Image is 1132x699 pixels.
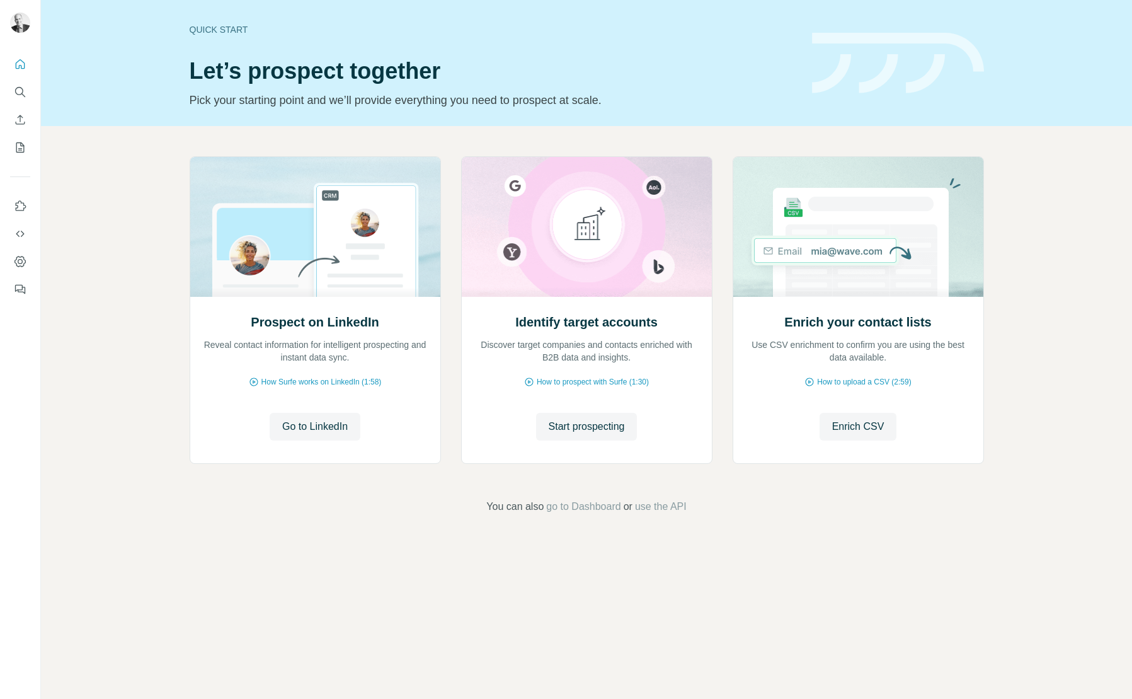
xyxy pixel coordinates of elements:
img: Enrich your contact lists [733,157,984,297]
p: Pick your starting point and we’ll provide everything you need to prospect at scale. [190,91,797,109]
img: Prospect on LinkedIn [190,157,441,297]
button: use the API [635,499,687,514]
p: Discover target companies and contacts enriched with B2B data and insights. [474,338,699,364]
button: Feedback [10,278,30,301]
span: Enrich CSV [832,419,884,434]
button: Use Surfe on LinkedIn [10,195,30,217]
button: My lists [10,136,30,159]
img: Avatar [10,13,30,33]
h2: Enrich your contact lists [784,313,931,331]
span: How to prospect with Surfe (1:30) [537,376,649,388]
h2: Identify target accounts [515,313,658,331]
button: Quick start [10,53,30,76]
button: Enrich CSV [820,413,897,441]
span: Start prospecting [549,419,625,434]
button: Dashboard [10,250,30,273]
h1: Let’s prospect together [190,59,797,84]
img: banner [812,33,984,94]
button: Start prospecting [536,413,637,441]
span: or [624,499,632,514]
span: How Surfe works on LinkedIn (1:58) [261,376,382,388]
span: You can also [486,499,544,514]
button: go to Dashboard [546,499,620,514]
button: Use Surfe API [10,222,30,245]
button: Go to LinkedIn [270,413,360,441]
div: Quick start [190,23,797,36]
p: Use CSV enrichment to confirm you are using the best data available. [746,338,971,364]
p: Reveal contact information for intelligent prospecting and instant data sync. [203,338,428,364]
img: Identify target accounts [461,157,712,297]
span: Go to LinkedIn [282,419,348,434]
span: How to upload a CSV (2:59) [817,376,911,388]
button: Search [10,81,30,103]
h2: Prospect on LinkedIn [251,313,379,331]
button: Enrich CSV [10,108,30,131]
